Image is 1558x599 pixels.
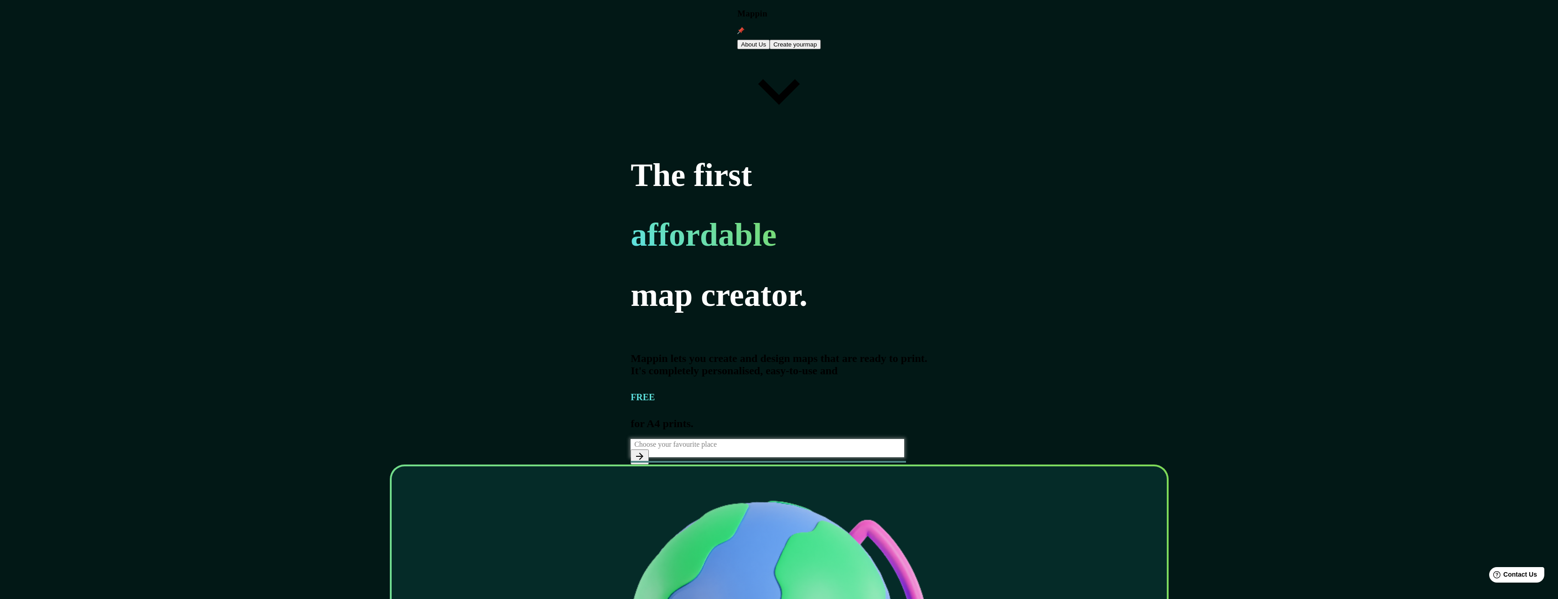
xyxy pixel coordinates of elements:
[631,439,908,449] input: Choose your favourite place
[1477,563,1548,589] iframe: Help widget launcher
[737,9,820,19] h3: Mappin
[631,216,807,254] h1: affordable
[737,27,745,34] img: mappin-pin
[631,156,807,321] h1: The first map creator.
[631,392,927,403] h5: FREE
[770,40,821,49] button: Create yourmap
[737,40,770,49] button: About Us
[631,352,927,430] h2: Mappin lets you create and design maps that are ready to print. It's completely personalised, eas...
